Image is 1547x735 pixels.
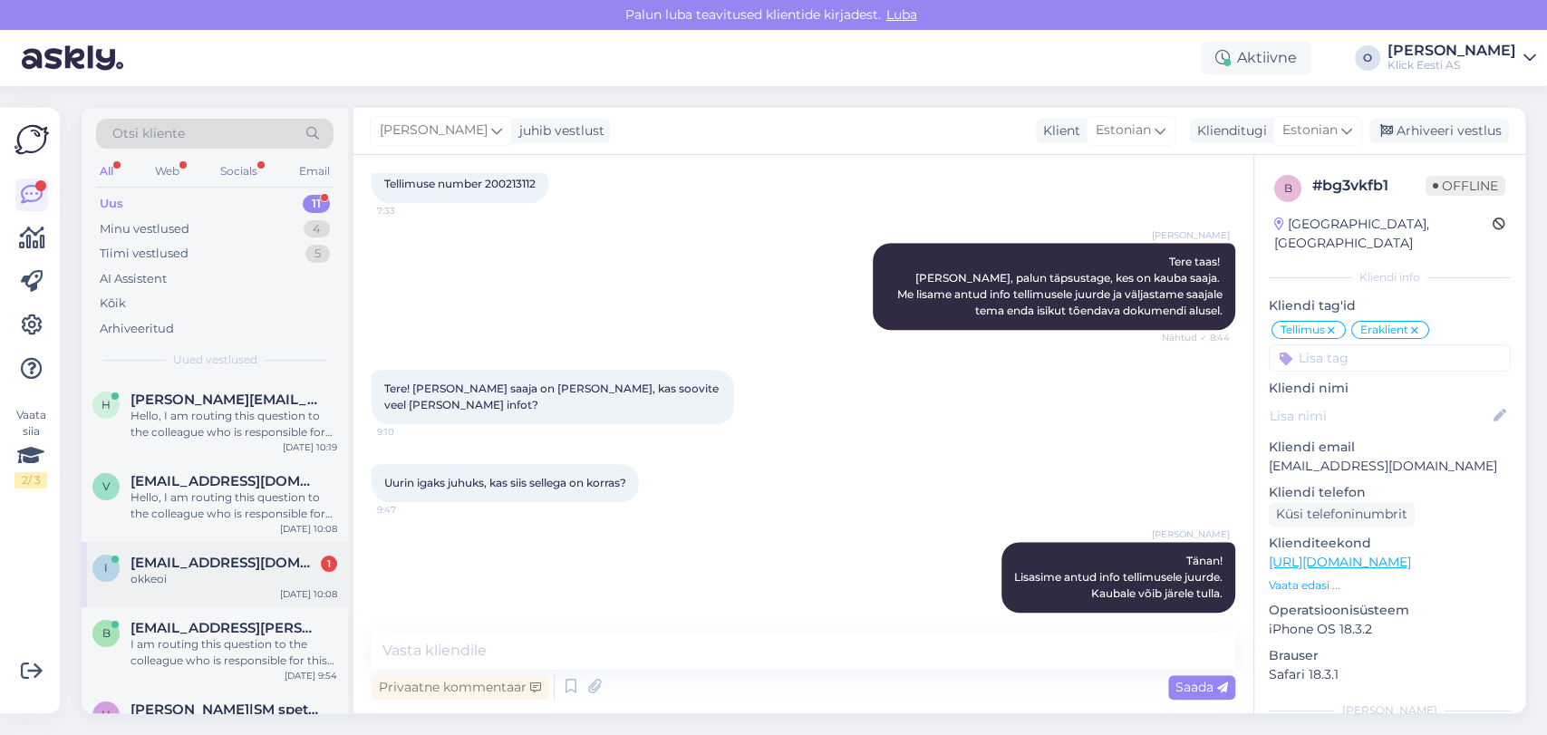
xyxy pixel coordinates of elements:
[15,472,47,488] div: 2 / 3
[321,556,337,572] div: 1
[100,320,174,338] div: Arhiveeritud
[1426,176,1505,196] span: Offline
[1269,457,1511,476] p: [EMAIL_ADDRESS][DOMAIN_NAME]
[1152,527,1230,541] span: [PERSON_NAME]
[1281,324,1325,335] span: Tellimus
[1269,601,1511,620] p: Operatsioonisüsteem
[1355,45,1380,71] div: O
[1269,646,1511,665] p: Brauser
[304,220,330,238] div: 4
[384,476,626,489] span: Uurin igaks juhuks, kas siis sellega on korras?
[1269,665,1511,684] p: Safari 18.3.1
[512,121,604,140] div: juhib vestlust
[377,425,445,439] span: 9:10
[1269,269,1511,285] div: Kliendi info
[285,669,337,682] div: [DATE] 9:54
[1269,620,1511,639] p: iPhone OS 18.3.2
[131,571,337,587] div: okkeoi
[100,295,126,313] div: Kõik
[102,398,111,411] span: h
[1190,121,1267,140] div: Klienditugi
[1162,331,1230,344] span: Nähtud ✓ 8:44
[100,195,123,213] div: Uus
[112,124,185,143] span: Otsi kliente
[1282,121,1338,140] span: Estonian
[217,160,261,183] div: Socials
[102,479,110,493] span: v
[131,555,319,571] span: info@eestkostekorraldus.ee
[131,392,319,408] span: hendrik.klaas@windowslive.com
[1284,181,1292,195] span: b
[1274,215,1493,253] div: [GEOGRAPHIC_DATA], [GEOGRAPHIC_DATA]
[1269,502,1415,527] div: Küsi telefoninumbrit
[1269,379,1511,398] p: Kliendi nimi
[1269,554,1411,570] a: [URL][DOMAIN_NAME]
[131,489,337,522] div: Hello, I am routing this question to the colleague who is responsible for this topic. The reply m...
[384,177,536,190] span: Tellimuse number 200213112
[131,408,337,440] div: Hello, I am routing this question to the colleague who is responsible for this topic. The reply m...
[283,440,337,454] div: [DATE] 10:19
[100,245,189,263] div: Tiimi vestlused
[1387,58,1516,73] div: Klick Eesti AS
[303,195,330,213] div: 11
[377,503,445,517] span: 9:47
[96,160,117,183] div: All
[881,6,923,23] span: Luba
[384,382,721,411] span: Tere! [PERSON_NAME] saaja on [PERSON_NAME], kas soovite veel [PERSON_NAME] infot?
[1096,121,1151,140] span: Estonian
[372,675,548,700] div: Privaatne kommentaar
[1269,344,1511,372] input: Lisa tag
[1269,534,1511,553] p: Klienditeekond
[1387,44,1536,73] a: [PERSON_NAME]Klick Eesti AS
[100,270,167,288] div: AI Assistent
[102,708,111,721] span: H
[1270,406,1490,426] input: Lisa nimi
[1201,42,1311,74] div: Aktiivne
[1369,119,1509,143] div: Arhiveeri vestlus
[1014,554,1223,600] span: Tänan! Lisasime antud info tellimusele juurde. Kaubale võib järele tulla.
[1387,44,1516,58] div: [PERSON_NAME]
[280,522,337,536] div: [DATE] 10:08
[295,160,334,183] div: Email
[380,121,488,140] span: [PERSON_NAME]
[1269,577,1511,594] p: Vaata edasi ...
[131,701,319,718] span: Hanna Pukk|SM spetsialist|UGC
[1175,679,1228,695] span: Saada
[1269,438,1511,457] p: Kliendi email
[1312,175,1426,197] div: # bg3vkfb1
[104,561,108,575] span: i
[377,204,445,218] span: 7:33
[131,636,337,669] div: I am routing this question to the colleague who is responsible for this topic. The reply might ta...
[1269,296,1511,315] p: Kliendi tag'id
[1269,702,1511,719] div: [PERSON_NAME]
[131,473,319,489] span: vaarmaristo@gmail.com
[15,407,47,488] div: Vaata siia
[102,626,111,640] span: b
[15,122,49,157] img: Askly Logo
[1162,614,1230,627] span: 10:12
[1036,121,1080,140] div: Klient
[131,620,319,636] span: brit@milos.ee
[173,352,257,368] span: Uued vestlused
[280,587,337,601] div: [DATE] 10:08
[305,245,330,263] div: 5
[100,220,189,238] div: Minu vestlused
[1360,324,1408,335] span: Eraklient
[1269,483,1511,502] p: Kliendi telefon
[151,160,183,183] div: Web
[1152,228,1230,242] span: [PERSON_NAME]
